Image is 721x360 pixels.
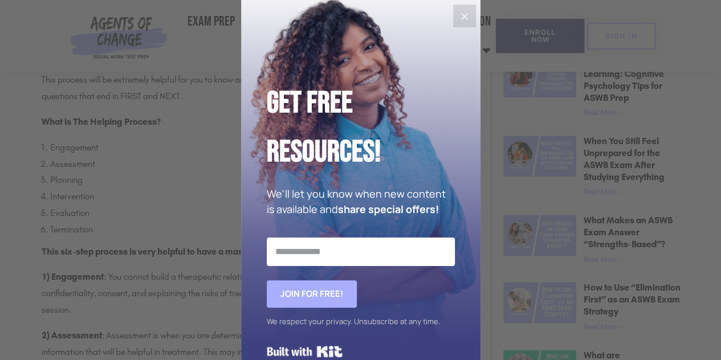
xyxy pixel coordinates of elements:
[453,5,476,27] button: Close
[267,280,357,308] button: Join for FREE!
[267,238,455,266] input: Email Address
[267,79,455,177] h2: Get Free Resources!
[267,313,455,330] div: We respect your privacy. Unsubscribe at any time.
[267,186,455,217] p: We'll let you know when new content is available and
[338,202,439,216] strong: share special offers!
